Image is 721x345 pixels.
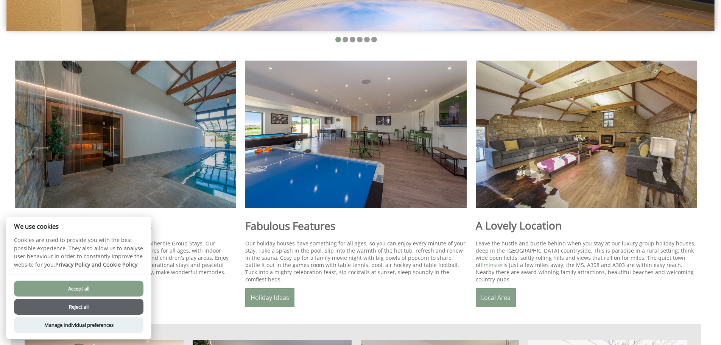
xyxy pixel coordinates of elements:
[6,223,151,230] h2: We use cookies
[14,317,143,333] button: Manage Individual preferences
[245,219,335,233] strong: Fabulous Features
[476,240,697,283] p: Leave the hustle and bustle behind when you stay at our luxury group holiday houses, deep in the ...
[245,288,294,307] a: Holiday Ideas
[245,61,466,208] img: Air hockey at Malherbie Group Stays
[476,218,562,233] strong: A Lovely Location
[476,61,697,208] img: Cinema room at Malherbie Group Stays
[14,281,143,297] button: Accept all
[15,61,236,208] img: Malherbie Group Stays swimming pool
[14,299,143,315] button: Reject all
[481,261,503,269] a: Ilminster
[476,288,516,307] a: Local Area
[55,261,137,268] a: Privacy Policy and Cookie Policy
[245,240,466,283] p: Our holiday houses have something for all ages, so you can enjoy every minute of your stay. Take ...
[6,236,151,274] p: Cookies are used to provide you with the best possible experience. They also allow us to analyse ...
